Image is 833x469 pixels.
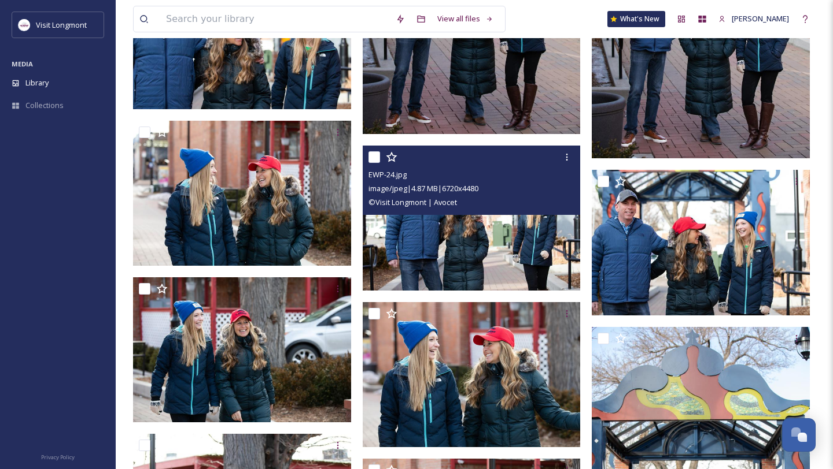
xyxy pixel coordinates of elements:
img: EWP-20.jpg [363,302,581,448]
a: Privacy Policy [41,449,75,463]
button: Open Chat [782,418,816,452]
span: MEDIA [12,59,33,68]
span: Library [25,77,49,88]
input: Search your library [160,6,390,32]
a: [PERSON_NAME] [713,8,795,30]
img: EWP-19.jpg [133,277,351,423]
span: [PERSON_NAME] [732,13,789,24]
img: EWP-24.jpg [363,146,581,291]
span: Visit Longmont [36,20,87,30]
span: EWP-24.jpg [368,169,407,180]
span: © Visit Longmont | Avocet [368,197,457,207]
a: What's New [607,11,665,27]
span: image/jpeg | 4.87 MB | 6720 x 4480 [368,183,478,193]
img: EWP-25.jpg [592,170,810,315]
a: View all files [432,8,499,30]
img: longmont.jpg [19,19,30,31]
span: Privacy Policy [41,453,75,461]
img: EWP-21.jpg [133,121,351,266]
span: Collections [25,100,64,111]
